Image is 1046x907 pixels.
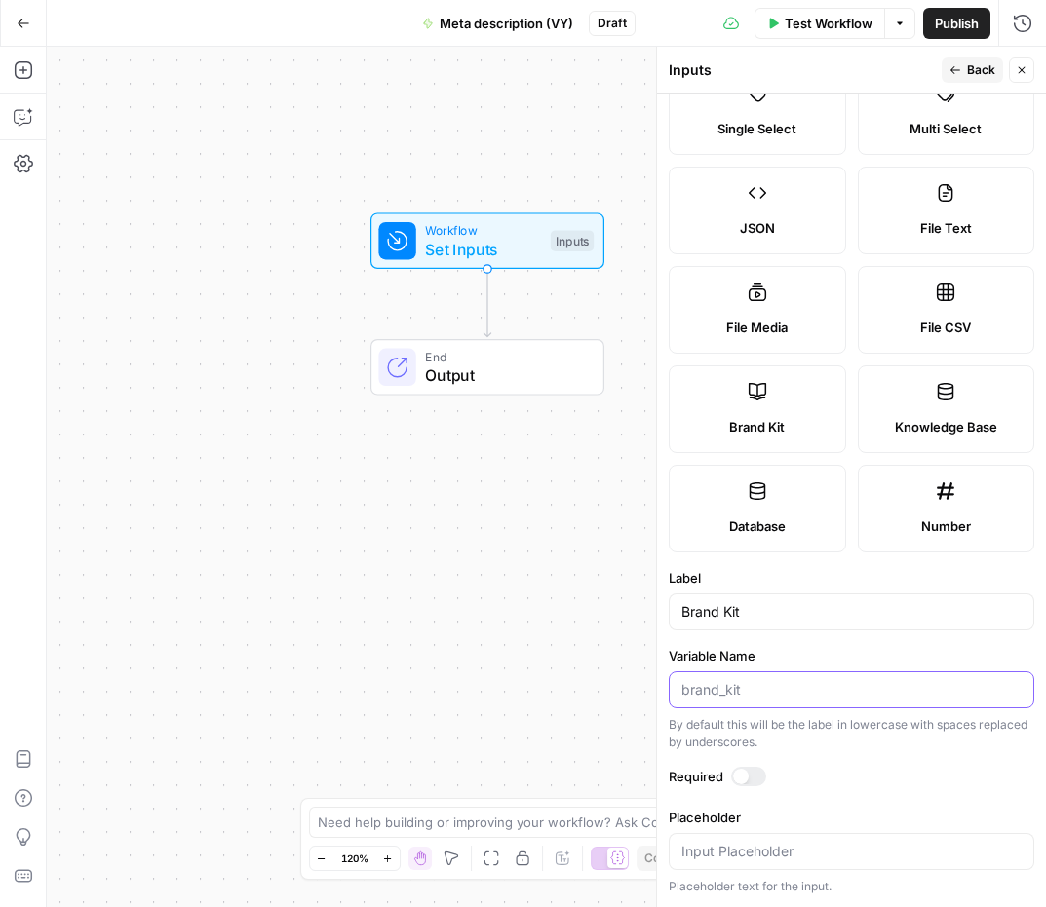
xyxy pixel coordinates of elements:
div: Placeholder text for the input. [669,878,1034,895]
span: Multi Select [910,119,982,138]
button: Test Workflow [755,8,884,39]
label: Label [669,568,1034,587]
span: 120% [341,850,368,866]
div: WorkflowSet InputsInputs [306,212,669,269]
input: Input Placeholder [681,842,1022,861]
span: Test Workflow [785,14,872,33]
button: Meta description (VY) [410,8,585,39]
span: Workflow [425,221,541,240]
label: Required [669,767,1034,786]
div: Inputs [551,230,594,251]
span: File Media [726,318,788,337]
div: EndOutput [306,339,669,396]
label: Variable Name [669,646,1034,665]
span: End [425,347,584,365]
input: brand_kit [681,680,1022,699]
span: File Text [920,218,972,238]
button: Publish [923,8,990,39]
label: Placeholder [669,808,1034,827]
input: Input Label [681,602,1022,622]
button: Back [942,57,1003,83]
span: Meta description (VY) [440,14,573,33]
span: Back [967,61,995,79]
span: Publish [935,14,979,33]
div: By default this will be the label in lowercase with spaces replaced by underscores. [669,716,1034,751]
span: Set Inputs [425,238,541,261]
span: JSON [740,218,775,238]
div: Inputs [669,60,936,80]
span: Copy [644,850,674,867]
span: Single Select [717,119,796,138]
g: Edge from start to end [484,269,490,337]
button: Copy [637,846,681,871]
span: Brand Kit [729,417,785,436]
span: Number [921,516,971,536]
span: File CSV [920,318,971,337]
span: Draft [598,15,627,32]
span: Output [425,363,584,387]
span: Database [729,516,786,536]
span: Knowledge Base [895,417,997,436]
